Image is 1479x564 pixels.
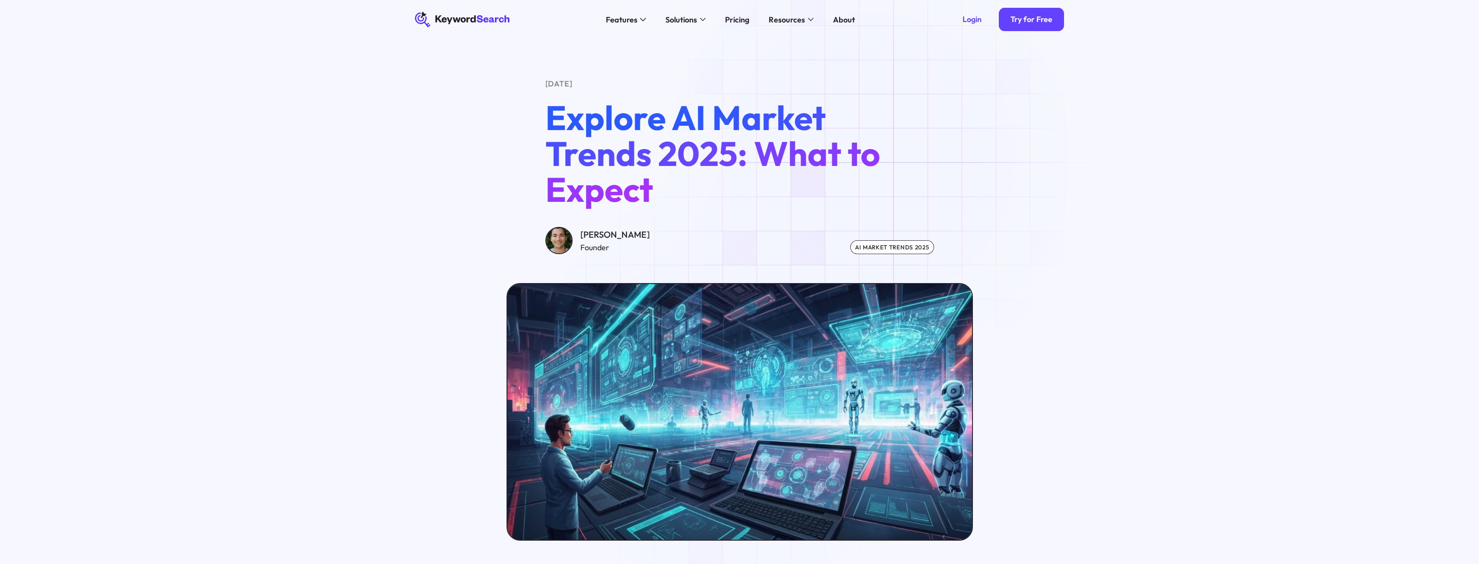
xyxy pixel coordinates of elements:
[827,12,861,27] a: About
[850,240,934,254] div: ai market trends 2025
[665,14,697,25] div: Solutions
[963,15,982,25] div: Login
[545,78,934,89] div: [DATE]
[1010,15,1052,25] div: Try for Free
[580,228,650,242] div: [PERSON_NAME]
[725,14,749,25] div: Pricing
[606,14,637,25] div: Features
[769,14,805,25] div: Resources
[951,8,993,31] a: Login
[833,14,855,25] div: About
[999,8,1064,31] a: Try for Free
[580,242,650,253] div: Founder
[545,96,880,211] span: Explore AI Market Trends 2025: What to Expect
[719,12,755,27] a: Pricing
